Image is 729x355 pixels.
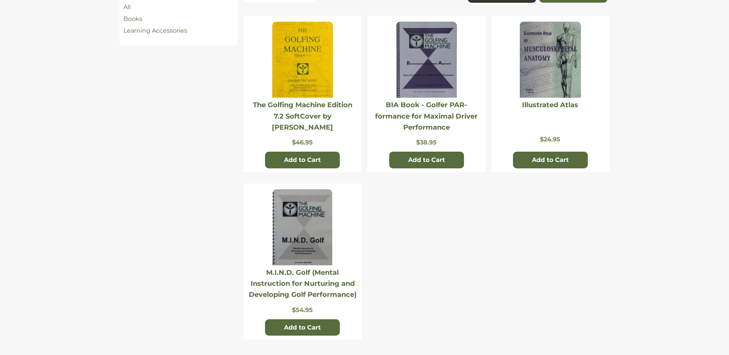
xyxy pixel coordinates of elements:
[495,136,606,143] p: $24.95
[375,101,478,132] a: BIA Book - Golfer PAR-formance for Maximal Driver Performance
[123,27,187,34] a: Learning Accessories
[522,101,578,109] a: Illustrated Atlas
[253,101,352,132] a: The Golfing Machine Edition 7.2 SoftCover by [PERSON_NAME]
[247,306,358,314] p: $54.95
[265,319,340,336] button: Add to Cart
[513,152,588,168] button: Add to Cart
[273,189,332,265] img: Website-photo-MIND.jpg
[123,15,142,22] a: Books
[396,22,457,98] img: BIA Book - Golfer PAR-formance for Maximal Driver Performance
[247,139,358,146] p: $46.95
[265,152,340,168] button: Add to Cart
[389,152,464,168] button: Add to Cart
[520,22,581,98] img: Illustrated Atlas
[249,268,357,299] a: M.I.N.D. Golf (Mental Instruction for Nurturing and Developing Golf Performance)
[371,139,481,146] p: $38.95
[272,22,333,98] img: The Golfing Machine Edition 7.2 SoftCover by Homer Kelley
[123,3,131,11] a: All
